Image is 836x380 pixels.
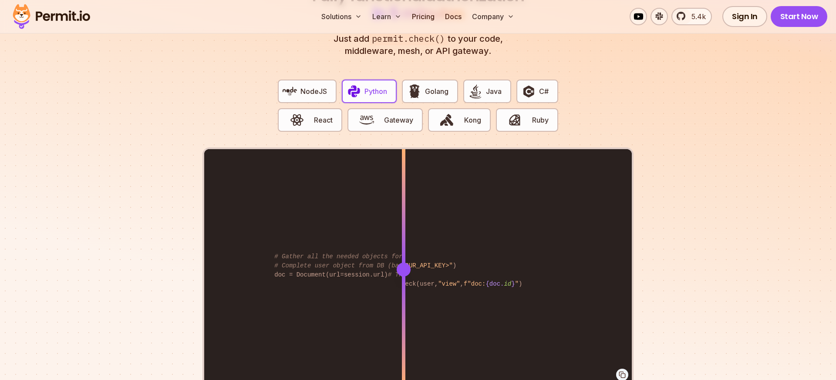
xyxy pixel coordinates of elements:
img: Ruby [507,113,522,127]
span: permit.check() [369,33,448,45]
span: id [504,280,511,287]
span: "view" [438,280,460,287]
span: Python [364,86,387,97]
span: NodeJS [300,86,327,97]
img: Java [468,84,483,99]
a: Start Now [771,6,828,27]
span: Ruby [532,115,549,125]
code: permit Permit permit = Permit(token= ) permitted = permit.check(user, , ) [308,236,529,296]
span: React [314,115,333,125]
img: NodeJS [283,84,297,99]
a: Docs [442,8,465,25]
span: C# [539,86,549,97]
span: # Complete user object from DB (based on session object, only 3 DB queries...) [274,262,560,269]
span: Gateway [384,115,413,125]
img: Gateway [359,113,374,127]
button: Solutions [318,8,365,25]
span: 5.4k [686,11,706,22]
img: Kong [439,113,454,127]
span: # Gather all the needed objects for the permission check [274,253,479,260]
code: user = User(session=session) doc = Document(url=session.url) allowed_doc_types = get_allowed_doc_... [268,245,567,287]
img: Python [347,84,361,99]
a: Pricing [408,8,438,25]
span: "<YOUR_API_KEY>" [394,262,452,269]
img: React [290,113,304,127]
a: Sign In [722,6,767,27]
span: Golang [425,86,448,97]
img: Golang [407,84,422,99]
span: Kong [464,115,481,125]
button: Company [469,8,518,25]
span: f"doc: " [464,280,519,287]
span: # The 'fancy' home-brewed auth-z layer (Someone wrote [DATE]) [388,271,611,278]
span: {doc. } [485,280,515,287]
img: Permit logo [9,2,94,31]
a: 5.4k [671,8,712,25]
p: Just add to your code, middleware, mesh, or API gateway. [324,33,512,57]
button: Learn [369,8,405,25]
span: Java [486,86,502,97]
img: C# [521,84,536,99]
